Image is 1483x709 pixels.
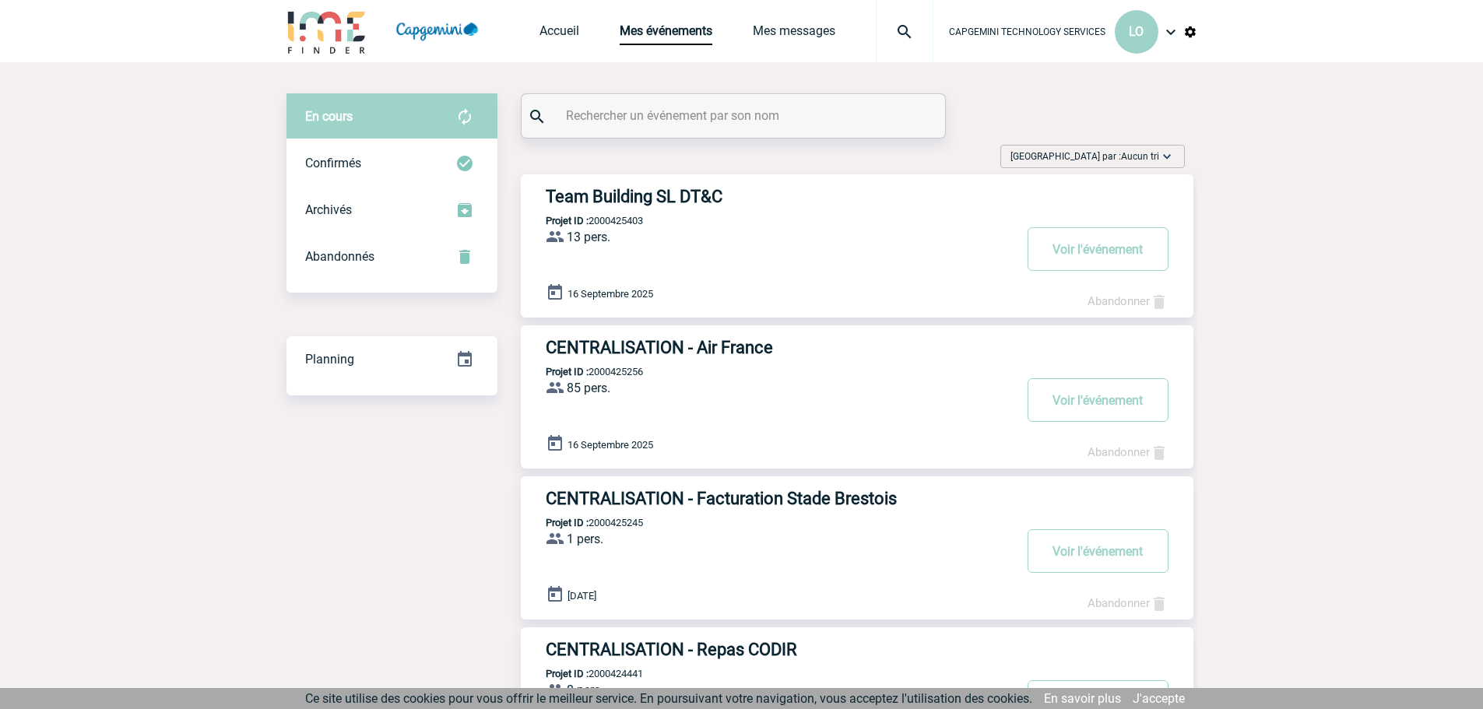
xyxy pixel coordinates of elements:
div: Retrouvez ici tous vos événements organisés par date et état d'avancement [286,336,497,383]
p: 2000425403 [521,215,643,226]
span: Abandonnés [305,249,374,264]
span: LO [1129,24,1144,39]
div: Retrouvez ici tous vos évènements avant confirmation [286,93,497,140]
b: Projet ID : [546,366,589,377]
a: En savoir plus [1044,691,1121,706]
span: Aucun tri [1121,151,1159,162]
img: baseline_expand_more_white_24dp-b.png [1159,149,1175,164]
a: Mes événements [620,23,712,45]
img: IME-Finder [286,9,367,54]
p: 2000425256 [521,366,643,377]
span: Planning [305,352,354,367]
b: Projet ID : [546,668,589,679]
a: Accueil [539,23,579,45]
span: Ce site utilise des cookies pour vous offrir le meilleur service. En poursuivant votre navigation... [305,691,1032,706]
h3: CENTRALISATION - Repas CODIR [546,640,1013,659]
a: Abandonner [1088,445,1168,459]
span: En cours [305,109,353,124]
a: Abandonner [1088,294,1168,308]
div: Retrouvez ici tous les événements que vous avez décidé d'archiver [286,187,497,233]
h3: CENTRALISATION - Air France [546,338,1013,357]
span: 85 pers. [567,381,610,395]
p: 2000425245 [521,517,643,528]
a: Team Building SL DT&C [521,187,1193,206]
span: Archivés [305,202,352,217]
a: J'accepte [1133,691,1185,706]
span: 16 Septembre 2025 [568,288,653,300]
span: CAPGEMINI TECHNOLOGY SERVICES [949,26,1105,37]
button: Voir l'événement [1028,378,1168,422]
h3: CENTRALISATION - Facturation Stade Brestois [546,489,1013,508]
span: 13 pers. [567,230,610,244]
span: [GEOGRAPHIC_DATA] par : [1010,149,1159,164]
a: Planning [286,335,497,381]
span: 1 pers. [567,532,603,546]
h3: Team Building SL DT&C [546,187,1013,206]
span: 16 Septembre 2025 [568,439,653,451]
input: Rechercher un événement par son nom [562,104,908,127]
span: [DATE] [568,590,596,602]
p: 2000424441 [521,668,643,679]
a: CENTRALISATION - Facturation Stade Brestois [521,489,1193,508]
span: Confirmés [305,156,361,170]
b: Projet ID : [546,215,589,226]
a: CENTRALISATION - Repas CODIR [521,640,1193,659]
a: Abandonner [1088,596,1168,610]
a: Mes messages [753,23,835,45]
div: Retrouvez ici tous vos événements annulés [286,233,497,280]
span: 8 pers. [567,683,603,697]
b: Projet ID : [546,517,589,528]
button: Voir l'événement [1028,227,1168,271]
a: CENTRALISATION - Air France [521,338,1193,357]
button: Voir l'événement [1028,529,1168,573]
